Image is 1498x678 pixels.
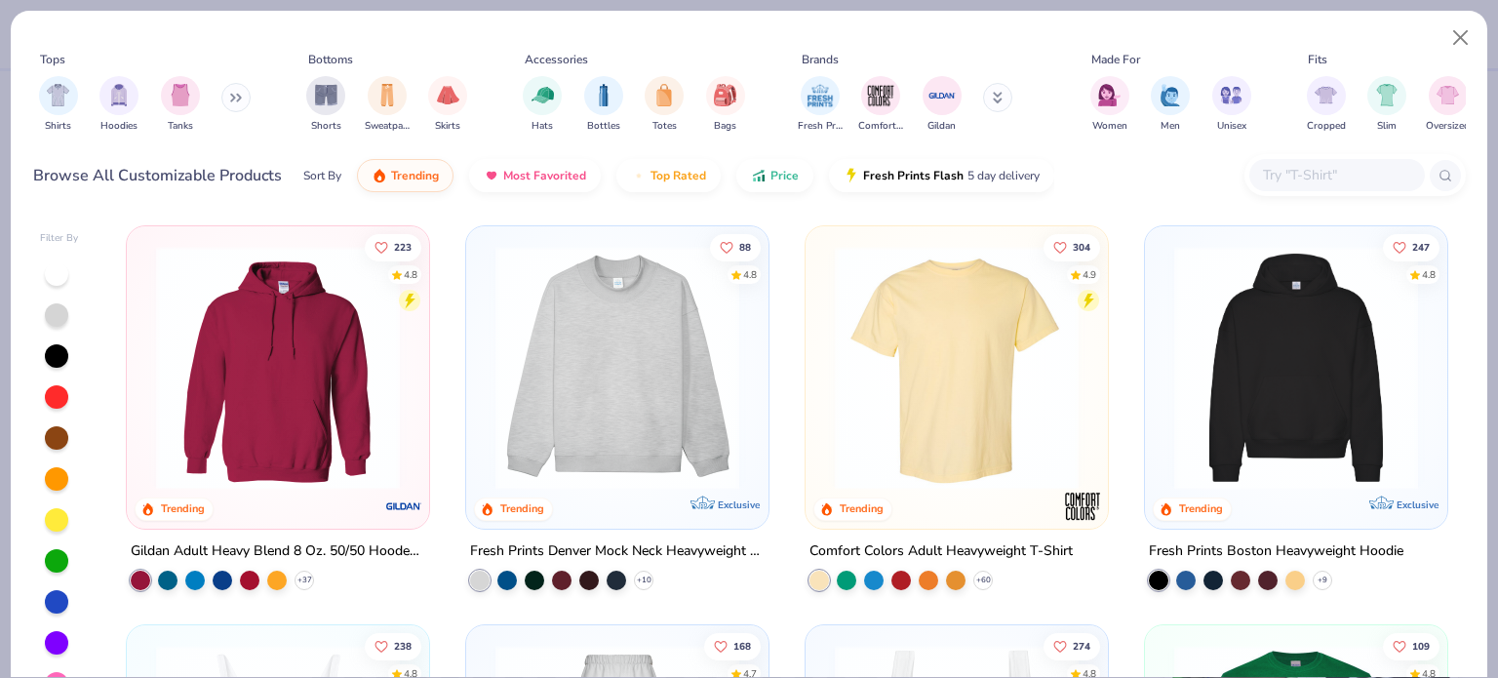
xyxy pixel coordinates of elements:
img: Totes Image [653,84,675,106]
span: Shorts [311,119,341,134]
span: + 60 [975,575,990,586]
img: Cropped Image [1315,84,1337,106]
div: Fresh Prints Denver Mock Neck Heavyweight Sweatshirt [470,539,765,564]
span: Fresh Prints [798,119,843,134]
div: Accessories [525,51,588,68]
div: 4.8 [1422,267,1436,282]
span: Totes [652,119,677,134]
button: filter button [584,76,623,134]
button: Most Favorited [469,159,601,192]
div: filter for Men [1151,76,1190,134]
span: 304 [1073,242,1090,252]
span: Sweatpants [365,119,410,134]
span: Hats [532,119,553,134]
img: Women Image [1098,84,1121,106]
img: Shirts Image [47,84,69,106]
span: Comfort Colors [858,119,903,134]
button: Like [366,233,422,260]
div: Comfort Colors Adult Heavyweight T-Shirt [809,539,1073,564]
button: Like [1383,632,1439,659]
span: Exclusive [1396,499,1438,511]
img: Hats Image [532,84,554,106]
img: Hoodies Image [108,84,130,106]
span: 223 [395,242,413,252]
button: Like [1044,632,1100,659]
img: Comfort Colors logo [1063,487,1102,526]
img: Oversized Image [1437,84,1459,106]
span: Trending [391,168,439,183]
span: + 37 [297,575,312,586]
div: Sort By [303,167,341,184]
img: Gildan Image [927,81,957,110]
img: most_fav.gif [484,168,499,183]
button: filter button [306,76,345,134]
button: filter button [1212,76,1251,134]
div: filter for Bags [706,76,745,134]
span: Gildan [927,119,956,134]
img: Tanks Image [170,84,191,106]
button: filter button [161,76,200,134]
button: filter button [858,76,903,134]
img: 029b8af0-80e6-406f-9fdc-fdf898547912 [825,246,1088,490]
img: Bags Image [714,84,735,106]
button: filter button [1090,76,1129,134]
button: filter button [798,76,843,134]
div: filter for Tanks [161,76,200,134]
div: filter for Shorts [306,76,345,134]
img: 01756b78-01f6-4cc6-8d8a-3c30c1a0c8ac [146,246,410,490]
div: Gildan Adult Heavy Blend 8 Oz. 50/50 Hooded Sweatshirt [131,539,425,564]
img: Shorts Image [315,84,337,106]
div: Brands [802,51,839,68]
button: filter button [1307,76,1346,134]
button: Close [1442,20,1479,57]
div: Browse All Customizable Products [33,164,282,187]
div: filter for Fresh Prints [798,76,843,134]
button: Like [704,632,761,659]
div: Made For [1091,51,1140,68]
button: filter button [1426,76,1470,134]
div: Filter By [40,231,79,246]
div: 4.8 [743,267,757,282]
img: f5d85501-0dbb-4ee4-b115-c08fa3845d83 [486,246,749,490]
span: 238 [395,641,413,651]
div: filter for Hoodies [99,76,138,134]
span: Cropped [1307,119,1346,134]
span: Shirts [45,119,71,134]
button: filter button [99,76,138,134]
div: filter for Slim [1367,76,1406,134]
span: 88 [739,242,751,252]
button: filter button [39,76,78,134]
span: + 10 [637,575,651,586]
button: filter button [706,76,745,134]
div: filter for Sweatpants [365,76,410,134]
span: Hoodies [100,119,138,134]
div: filter for Women [1090,76,1129,134]
span: Slim [1377,119,1397,134]
div: filter for Unisex [1212,76,1251,134]
button: filter button [523,76,562,134]
div: Fresh Prints Boston Heavyweight Hoodie [1149,539,1403,564]
button: Like [1044,233,1100,260]
span: 247 [1412,242,1430,252]
span: Oversized [1426,119,1470,134]
div: Tops [40,51,65,68]
span: 274 [1073,641,1090,651]
span: Women [1092,119,1127,134]
span: 168 [733,641,751,651]
input: Try "T-Shirt" [1261,164,1411,186]
div: 4.8 [405,267,418,282]
span: Men [1161,119,1180,134]
span: Bags [714,119,736,134]
span: 109 [1412,641,1430,651]
img: 91acfc32-fd48-4d6b-bdad-a4c1a30ac3fc [1164,246,1428,490]
div: filter for Comfort Colors [858,76,903,134]
span: Skirts [435,119,460,134]
img: Slim Image [1376,84,1398,106]
img: Skirts Image [437,84,459,106]
div: filter for Shirts [39,76,78,134]
img: trending.gif [372,168,387,183]
div: filter for Skirts [428,76,467,134]
button: filter button [923,76,962,134]
span: + 9 [1318,575,1327,586]
div: Fits [1308,51,1327,68]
